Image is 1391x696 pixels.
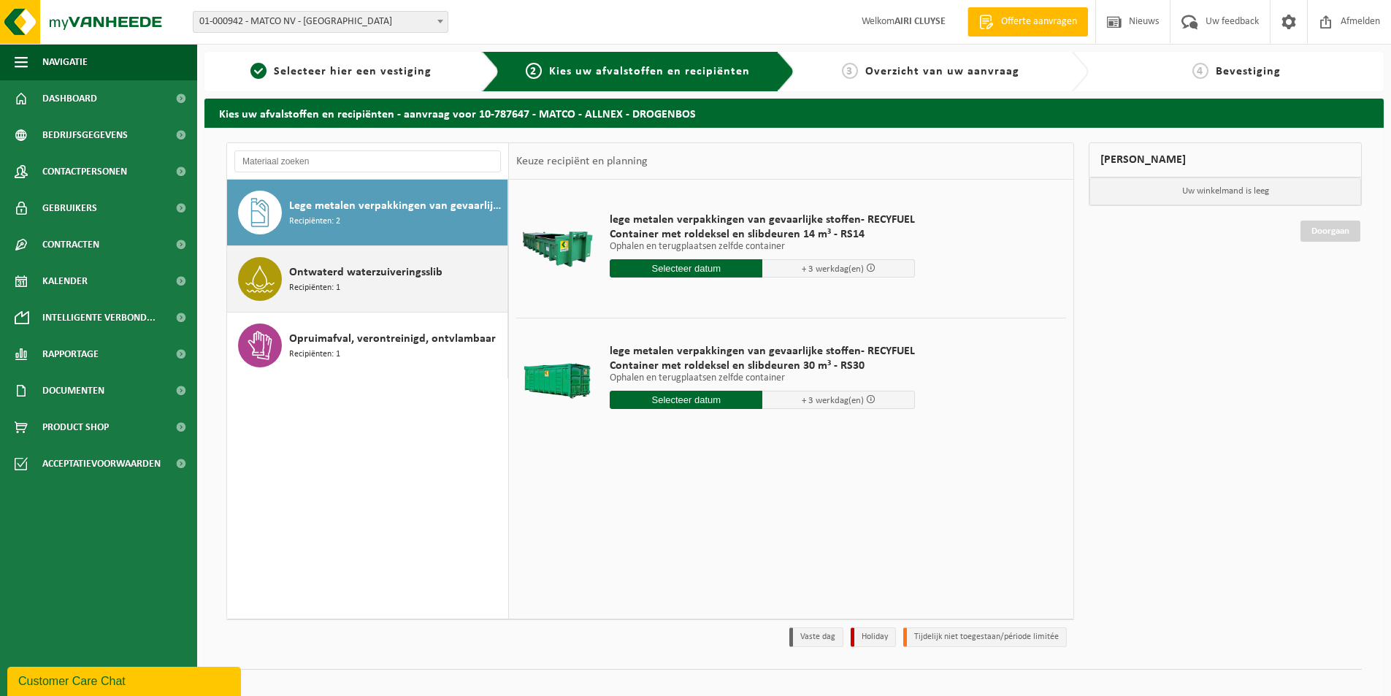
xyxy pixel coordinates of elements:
a: Doorgaan [1300,221,1360,242]
span: 3 [842,63,858,79]
span: + 3 werkdag(en) [802,264,864,274]
iframe: chat widget [7,664,244,696]
span: lege metalen verpakkingen van gevaarlijke stoffen- RECYFUEL [610,213,915,227]
a: 1Selecteer hier een vestiging [212,63,470,80]
span: Contracten [42,226,99,263]
div: Keuze recipiënt en planning [509,143,655,180]
span: Gebruikers [42,190,97,226]
button: Ontwaterd waterzuiveringsslib Recipiënten: 1 [227,246,508,313]
button: Opruimafval, verontreinigd, ontvlambaar Recipiënten: 1 [227,313,508,378]
span: Recipiënten: 1 [289,281,340,295]
span: Intelligente verbond... [42,299,156,336]
span: Offerte aanvragen [997,15,1081,29]
span: Selecteer hier een vestiging [274,66,432,77]
li: Tijdelijk niet toegestaan/période limitée [903,627,1067,647]
span: Recipiënten: 1 [289,348,340,362]
div: [PERSON_NAME] [1089,142,1362,177]
span: 01-000942 - MATCO NV - WAREGEM [193,12,448,32]
li: Holiday [851,627,896,647]
span: Dashboard [42,80,97,117]
span: Opruimafval, verontreinigd, ontvlambaar [289,330,496,348]
span: Kies uw afvalstoffen en recipiënten [549,66,750,77]
strong: AIRI CLUYSE [894,16,946,27]
span: 2 [526,63,542,79]
li: Vaste dag [789,627,843,647]
span: Container met roldeksel en slibdeuren 14 m³ - RS14 [610,227,915,242]
span: Ontwaterd waterzuiveringsslib [289,264,442,281]
p: Ophalen en terugplaatsen zelfde container [610,373,915,383]
span: 1 [250,63,267,79]
span: Navigatie [42,44,88,80]
input: Materiaal zoeken [234,150,501,172]
span: Rapportage [42,336,99,372]
span: 01-000942 - MATCO NV - WAREGEM [193,11,448,33]
span: Lege metalen verpakkingen van gevaarlijke stoffen [289,197,504,215]
button: Lege metalen verpakkingen van gevaarlijke stoffen Recipiënten: 2 [227,180,508,246]
input: Selecteer datum [610,259,762,278]
span: Documenten [42,372,104,409]
span: Kalender [42,263,88,299]
span: Bedrijfsgegevens [42,117,128,153]
span: + 3 werkdag(en) [802,396,864,405]
span: Overzicht van uw aanvraag [865,66,1019,77]
span: 4 [1192,63,1208,79]
p: Ophalen en terugplaatsen zelfde container [610,242,915,252]
p: Uw winkelmand is leeg [1089,177,1361,205]
span: Recipiënten: 2 [289,215,340,229]
span: Contactpersonen [42,153,127,190]
h2: Kies uw afvalstoffen en recipiënten - aanvraag voor 10-787647 - MATCO - ALLNEX - DROGENBOS [204,99,1384,127]
span: Container met roldeksel en slibdeuren 30 m³ - RS30 [610,359,915,373]
input: Selecteer datum [610,391,762,409]
span: lege metalen verpakkingen van gevaarlijke stoffen- RECYFUEL [610,344,915,359]
span: Product Shop [42,409,109,445]
span: Acceptatievoorwaarden [42,445,161,482]
a: Offerte aanvragen [967,7,1088,37]
span: Bevestiging [1216,66,1281,77]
